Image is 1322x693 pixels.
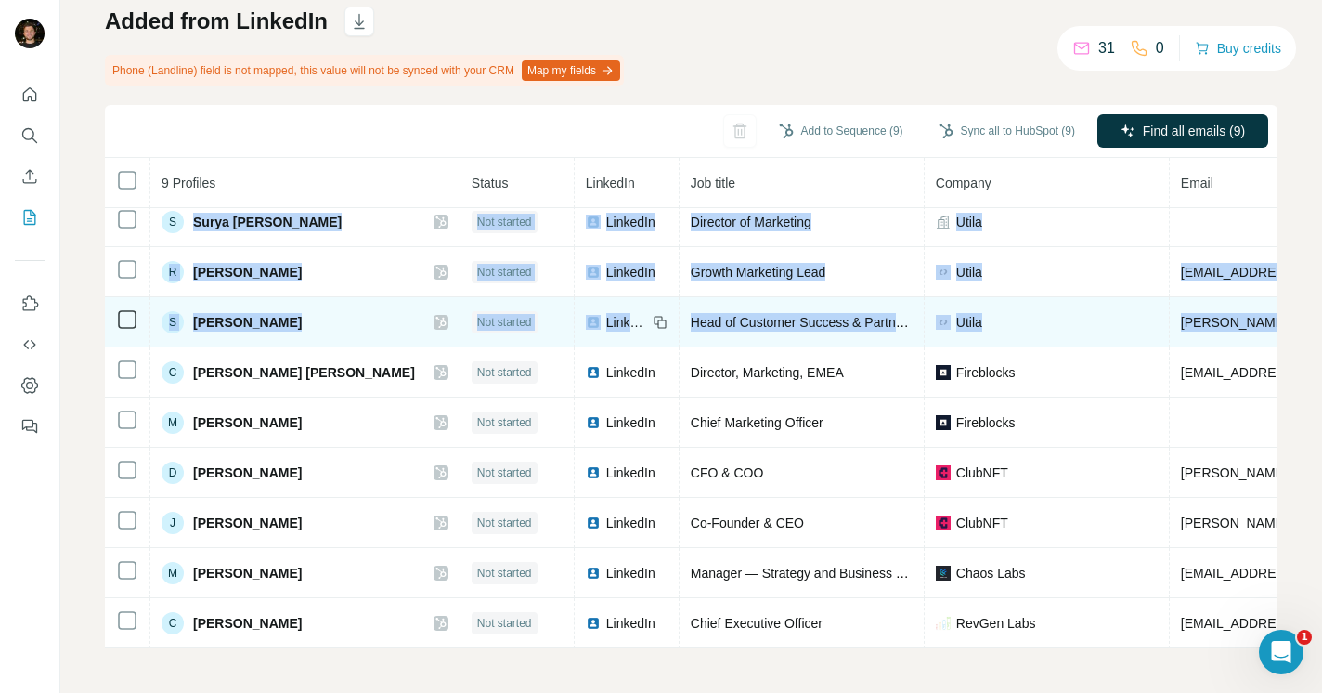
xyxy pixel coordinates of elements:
img: company-logo [936,616,951,631]
img: company-logo [936,516,951,530]
span: [PERSON_NAME] [193,413,302,432]
span: [PERSON_NAME] [193,464,302,482]
img: Avatar [15,19,45,48]
img: company-logo [936,566,951,581]
img: LinkedIn logo [586,315,601,330]
span: Not started [477,364,532,381]
span: Growth Marketing Lead [691,265,826,280]
img: LinkedIn logo [586,465,601,480]
span: [PERSON_NAME] [193,263,302,281]
button: Enrich CSV [15,160,45,193]
img: company-logo [936,415,951,430]
span: LinkedIn [606,614,655,633]
span: CFO & COO [691,465,764,480]
button: Add to Sequence (9) [766,117,916,145]
span: Utila [956,213,982,231]
span: Manager — Strategy and Business Operations [691,566,960,581]
img: company-logo [936,265,951,280]
button: Search [15,119,45,152]
button: Use Surfe on LinkedIn [15,287,45,320]
span: Director, Marketing, EMEA [691,365,844,380]
div: R [162,261,184,283]
span: Not started [477,314,532,331]
span: Chief Executive Officer [691,616,823,631]
span: Company [936,176,991,190]
img: LinkedIn logo [586,616,601,631]
span: Not started [477,214,532,230]
img: LinkedIn logo [586,215,601,229]
span: LinkedIn [606,263,655,281]
img: LinkedIn logo [586,365,601,380]
span: Not started [477,264,532,281]
div: Phone (Landline) field is not mapped, this value will not be synced with your CRM [105,55,624,86]
button: Dashboard [15,369,45,402]
span: Utila [956,313,982,332]
span: Co-Founder & CEO [691,516,804,530]
div: M [162,412,184,434]
span: Not started [477,615,532,632]
p: 0 [1156,37,1164,59]
span: LinkedIn [606,514,655,532]
img: company-logo [936,315,951,330]
span: [PERSON_NAME] [PERSON_NAME] [193,363,415,382]
span: Director of Marketing [691,215,811,229]
button: Sync all to HubSpot (9) [926,117,1088,145]
span: Chaos Labs [956,564,1026,582]
button: Quick start [15,78,45,111]
img: LinkedIn logo [586,415,601,430]
span: Not started [477,565,532,582]
span: [PERSON_NAME] [193,313,302,332]
div: M [162,562,184,584]
img: LinkedIn logo [586,265,601,280]
span: Not started [477,464,532,481]
button: Find all emails (9) [1097,114,1268,148]
img: LinkedIn logo [586,566,601,581]
span: [PERSON_NAME] [193,564,302,582]
img: company-logo [936,465,951,480]
p: 31 [1098,37,1115,59]
span: Email [1181,176,1213,190]
span: Status [472,176,509,190]
span: LinkedIn [606,413,655,432]
span: Find all emails (9) [1143,122,1245,140]
img: company-logo [936,365,951,380]
span: LinkedIn [606,464,655,482]
span: Not started [477,414,532,431]
div: D [162,462,184,484]
div: C [162,612,184,634]
span: Utila [956,263,982,281]
div: J [162,512,184,534]
div: S [162,211,184,233]
span: RevGen Labs [956,614,1036,633]
img: LinkedIn logo [586,516,601,530]
span: LinkedIn [606,564,655,582]
span: [PERSON_NAME] [193,514,302,532]
span: LinkedIn [606,313,647,332]
span: Fireblocks [956,363,1016,382]
button: Use Surfe API [15,328,45,361]
span: ClubNFT [956,514,1008,532]
button: Feedback [15,410,45,443]
span: 9 Profiles [162,176,215,190]
span: [PERSON_NAME] [193,614,302,633]
button: Buy credits [1195,35,1281,61]
span: LinkedIn [606,363,655,382]
button: Map my fields [522,60,620,81]
span: LinkedIn [606,213,655,231]
div: C [162,361,184,384]
span: Fireblocks [956,413,1016,432]
span: Chief Marketing Officer [691,415,823,430]
span: Surya [PERSON_NAME] [193,213,342,231]
span: Head of Customer Success & Partnerships [691,315,938,330]
span: Not started [477,515,532,531]
iframe: Intercom live chat [1259,630,1303,674]
h1: Added from LinkedIn [105,7,328,36]
span: LinkedIn [586,176,635,190]
span: ClubNFT [956,464,1008,482]
div: S [162,311,184,333]
span: 1 [1297,630,1312,645]
span: Job title [691,176,735,190]
button: My lists [15,201,45,234]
